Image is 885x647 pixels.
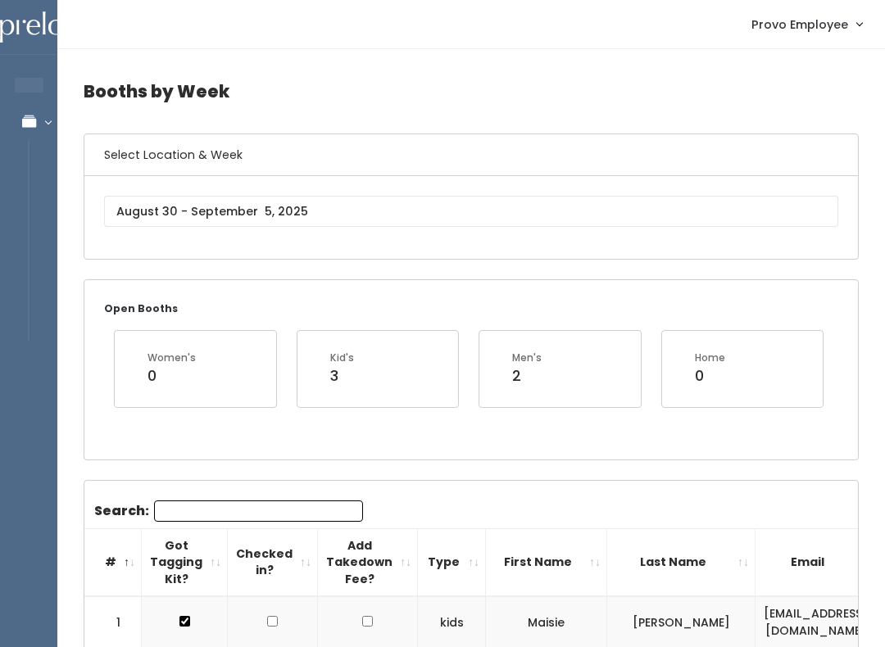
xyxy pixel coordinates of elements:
th: Add Takedown Fee?: activate to sort column ascending [318,528,418,596]
div: 3 [330,365,354,387]
div: 2 [512,365,542,387]
div: Women's [147,351,196,365]
th: First Name: activate to sort column ascending [486,528,607,596]
label: Search: [94,500,363,522]
div: Men's [512,351,542,365]
span: Provo Employee [751,16,848,34]
th: Type: activate to sort column ascending [418,528,486,596]
th: Email: activate to sort column ascending [756,528,877,596]
div: Home [695,351,725,365]
div: 0 [147,365,196,387]
h6: Select Location & Week [84,134,858,176]
th: Last Name: activate to sort column ascending [607,528,756,596]
a: Provo Employee [735,7,878,42]
h4: Booths by Week [84,69,859,114]
small: Open Booths [104,301,178,315]
th: Checked in?: activate to sort column ascending [228,528,318,596]
div: Kid's [330,351,354,365]
div: 0 [695,365,725,387]
input: Search: [154,500,363,522]
th: #: activate to sort column descending [84,528,142,596]
input: August 30 - September 5, 2025 [104,196,838,227]
th: Got Tagging Kit?: activate to sort column ascending [142,528,228,596]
